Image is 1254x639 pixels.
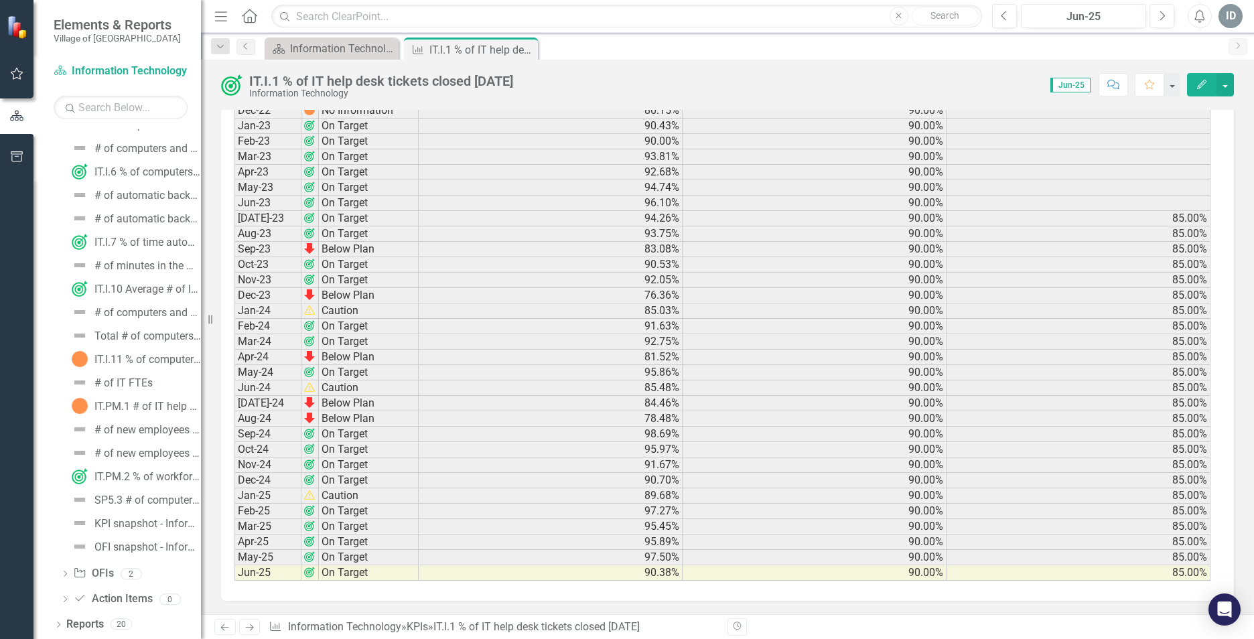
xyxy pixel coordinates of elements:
[304,459,315,470] img: A3ZSpzDUQmL+AAAAAElFTkSuQmCC
[68,208,201,229] a: # of automatic backups completed
[683,473,947,488] td: 90.00%
[947,396,1210,411] td: 85.00%
[234,473,301,488] td: Dec-24
[683,442,947,457] td: 90.00%
[419,134,683,149] td: 90.00%
[94,377,153,389] div: # of IT FTEs
[304,320,315,331] img: A3ZSpzDUQmL+AAAAAElFTkSuQmCC
[159,593,181,605] div: 0
[68,536,201,557] a: OFI snapshot - Information Technology
[947,380,1210,396] td: 85.00%
[319,211,419,226] td: On Target
[419,411,683,427] td: 78.48%
[68,301,201,323] a: # of computers and servers that are [DEMOGRAPHIC_DATA] or less
[419,504,683,519] td: 97.27%
[407,620,428,633] a: KPIs
[234,303,301,319] td: Jan-24
[319,134,419,149] td: On Target
[234,334,301,350] td: Mar-24
[947,303,1210,319] td: 85.00%
[94,330,201,342] div: Total # of computers and servers in inventory
[271,5,982,28] input: Search ClearPoint...
[94,401,201,413] div: IT.PM.1 # of IT help desk tickets closed per FTE per month
[54,64,188,79] a: Information Technology
[94,518,201,530] div: KPI snapshot - Information Technology
[72,234,88,250] img: On Target
[319,242,419,257] td: Below Plan
[1021,4,1146,28] button: Jun-25
[94,236,201,248] div: IT.I.7 % of time automatic backups are successful
[419,427,683,442] td: 98.69%
[72,304,88,320] img: Not Defined
[683,226,947,242] td: 90.00%
[72,257,88,273] img: Not Defined
[68,161,201,182] a: IT.I.6 % of computers with current antivirus protection
[94,471,201,483] div: IT.PM.2 % of workforce with IT access who participate in IT orientation
[683,488,947,504] td: 90.00%
[947,519,1210,535] td: 85.00%
[683,550,947,565] td: 90.00%
[72,445,88,461] img: Not Defined
[221,74,242,96] img: On Target
[290,40,395,57] div: Information Technology - Landing Page
[304,120,315,131] img: A3ZSpzDUQmL+AAAAAElFTkSuQmCC
[319,149,419,165] td: On Target
[234,103,301,119] td: Dec-22
[68,419,201,440] a: # of new employees who participate in IT orientation
[419,519,683,535] td: 95.45%
[94,307,201,319] div: # of computers and servers that are [DEMOGRAPHIC_DATA] or less
[683,134,947,149] td: 90.00%
[234,396,301,411] td: [DATE]-24
[1218,4,1243,28] div: ID
[54,33,181,44] small: Village of [GEOGRAPHIC_DATA]
[419,319,683,334] td: 91.63%
[234,380,301,396] td: Jun-24
[68,255,201,276] a: # of minutes in the month
[419,165,683,180] td: 92.68%
[947,550,1210,565] td: 85.00%
[72,468,88,484] img: On Target
[304,567,315,577] img: A3ZSpzDUQmL+AAAAAElFTkSuQmCC
[94,166,201,178] div: IT.I.6 % of computers with current antivirus protection
[234,211,301,226] td: [DATE]-23
[930,10,959,21] span: Search
[234,319,301,334] td: Feb-24
[947,334,1210,350] td: 85.00%
[947,565,1210,581] td: 85.00%
[94,260,201,272] div: # of minutes in the month
[304,104,315,115] img: 0YRSKVdMFsAAAAAElFTkSuQmCC
[419,119,683,134] td: 90.43%
[319,565,419,581] td: On Target
[947,273,1210,288] td: 85.00%
[94,541,201,553] div: OFI snapshot - Information Technology
[683,257,947,273] td: 90.00%
[234,535,301,550] td: Apr-25
[319,504,419,519] td: On Target
[419,396,683,411] td: 84.46%
[419,442,683,457] td: 95.97%
[94,447,201,459] div: # of new employees hired who need IT orientation
[419,303,683,319] td: 85.03%
[947,442,1210,457] td: 85.00%
[68,489,201,510] a: SP5.3 # of computers and servers maintained per IT FTE
[683,504,947,519] td: 90.00%
[304,505,315,516] img: A3ZSpzDUQmL+AAAAAElFTkSuQmCC
[419,535,683,550] td: 95.89%
[72,374,88,390] img: Not Defined
[304,551,315,562] img: A3ZSpzDUQmL+AAAAAElFTkSuQmCC
[304,151,315,161] img: A3ZSpzDUQmL+AAAAAElFTkSuQmCC
[419,103,683,119] td: 80.15%
[94,494,201,506] div: SP5.3 # of computers and servers maintained per IT FTE
[947,457,1210,473] td: 85.00%
[947,473,1210,488] td: 85.00%
[234,288,301,303] td: Dec-23
[319,442,419,457] td: On Target
[419,273,683,288] td: 92.05%
[319,550,419,565] td: On Target
[319,380,419,396] td: Caution
[1026,9,1141,25] div: Jun-25
[419,149,683,165] td: 93.81%
[288,620,401,633] a: Information Technology
[304,274,315,285] img: A3ZSpzDUQmL+AAAAAElFTkSuQmCC
[72,539,88,555] img: Not Defined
